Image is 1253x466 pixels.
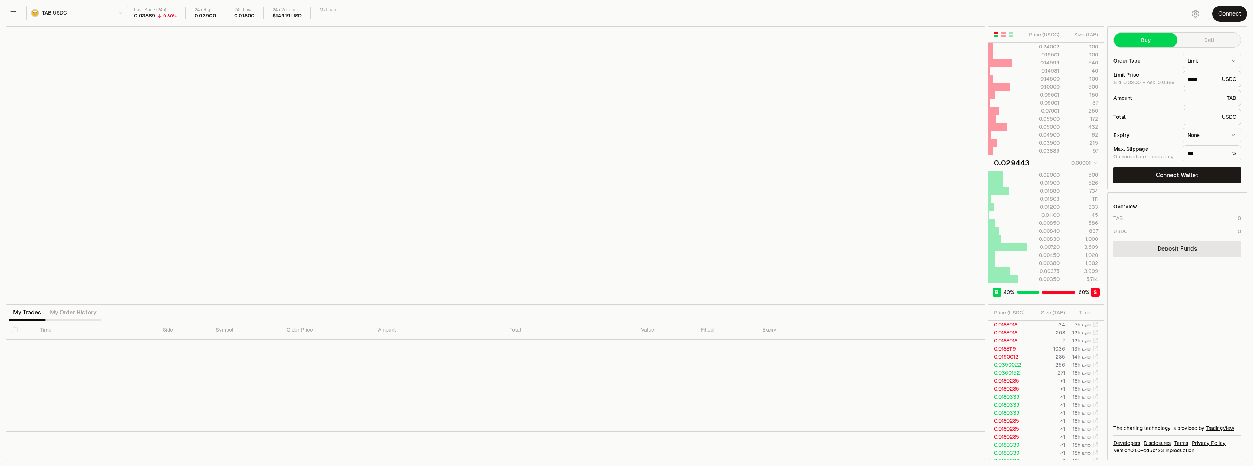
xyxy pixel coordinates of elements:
span: 40 % [1003,289,1014,296]
div: 0.30% [163,13,177,19]
time: 12h ago [1072,337,1091,344]
span: S [1093,289,1097,296]
div: 40 [1066,67,1098,74]
button: 0.0200 [1123,79,1142,85]
span: Ask [1147,79,1175,86]
div: 0.01900 [1027,179,1060,187]
th: Value [635,321,695,340]
div: 0.19501 [1027,51,1060,58]
div: 100 [1066,75,1098,82]
td: <1 [1030,377,1065,385]
td: 0.0188018 [988,337,1030,345]
button: Buy [1114,33,1177,47]
div: 97 [1066,147,1098,154]
div: Limit Price [1113,72,1177,77]
div: Max. Slippage [1113,146,1177,152]
td: 0.0180339 [988,457,1030,465]
div: 1,020 [1066,251,1098,259]
td: 208 [1030,329,1065,337]
div: 0.01200 [1027,203,1060,211]
td: 0.0180339 [988,449,1030,457]
div: 0.04900 [1027,131,1060,138]
div: 0.01100 [1027,211,1060,219]
th: Symbol [210,321,281,340]
span: 60 % [1079,289,1089,296]
td: 0.0188119 [988,345,1030,353]
div: 0.00840 [1027,227,1060,235]
td: 271 [1030,369,1065,377]
button: None [1183,128,1241,142]
span: TAB [42,10,51,16]
time: 18h ago [1073,442,1091,448]
div: 0.00720 [1027,243,1060,251]
td: <1 [1030,393,1065,401]
div: 0.00350 [1027,275,1060,283]
td: 0.0180339 [988,441,1030,449]
time: 13h ago [1072,345,1091,352]
div: — [319,13,324,19]
div: Amount [1113,95,1177,101]
div: Mkt cap [319,7,336,13]
time: 18h ago [1073,434,1091,440]
td: <1 [1030,409,1065,417]
div: 0.09501 [1027,91,1060,98]
div: 0.029443 [994,158,1030,168]
div: 500 [1066,83,1098,90]
td: <1 [1030,385,1065,393]
div: 333 [1066,203,1098,211]
div: 0.03889 [1027,147,1060,154]
div: 837 [1066,227,1098,235]
div: USDC [1183,109,1241,125]
td: 0.0180285 [988,425,1030,433]
button: Show Buy Orders Only [1008,32,1014,38]
div: Order Type [1113,58,1177,63]
td: <1 [1030,401,1065,409]
div: 111 [1066,195,1098,203]
td: <1 [1030,441,1065,449]
th: Time [34,321,157,340]
div: Size ( TAB ) [1036,309,1065,316]
div: 0.09001 [1027,99,1060,106]
div: 0.14999 [1027,59,1060,66]
div: 0.00850 [1027,219,1060,227]
div: Price ( USDC ) [1027,31,1060,38]
div: Last Price (24h) [134,7,177,13]
div: 37 [1066,99,1098,106]
div: 45 [1066,211,1098,219]
div: 0.01803 [1027,195,1060,203]
td: 0.0188018 [988,329,1030,337]
button: Connect Wallet [1113,167,1241,183]
div: On immediate trades only [1113,154,1177,160]
div: 0.07001 [1027,107,1060,114]
div: 0.00830 [1027,235,1060,243]
td: 0.0180285 [988,417,1030,425]
td: 0.0190012 [988,353,1030,361]
div: 586 [1066,219,1098,227]
div: 215 [1066,139,1098,146]
div: USDC [1113,228,1128,235]
div: The charting technology is provided by [1113,424,1241,432]
button: Show Buy and Sell Orders [993,32,999,38]
div: Version 0.1.0 + in production [1113,447,1241,454]
div: 100 [1066,51,1098,58]
button: 0.0389 [1157,79,1175,85]
span: cd5bf2355b62ceae95c36e3fcbfd3239450611b2 [1143,447,1164,454]
td: 256 [1030,361,1065,369]
div: 0.00375 [1027,267,1060,275]
button: Connect [1212,6,1247,22]
button: Sell [1177,33,1241,47]
time: 18h ago [1073,361,1091,368]
button: Select all [12,327,18,333]
time: 18h ago [1073,410,1091,416]
img: TAB.png [31,9,39,17]
th: Expiry [757,321,875,340]
th: Order Price [281,321,372,340]
div: 0.00380 [1027,259,1060,267]
div: 540 [1066,59,1098,66]
a: Disclosures [1144,439,1171,447]
td: <1 [1030,449,1065,457]
div: TAB [1183,90,1241,106]
div: Size ( TAB ) [1066,31,1098,38]
span: B [995,289,999,296]
div: 0.01800 [234,13,255,19]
